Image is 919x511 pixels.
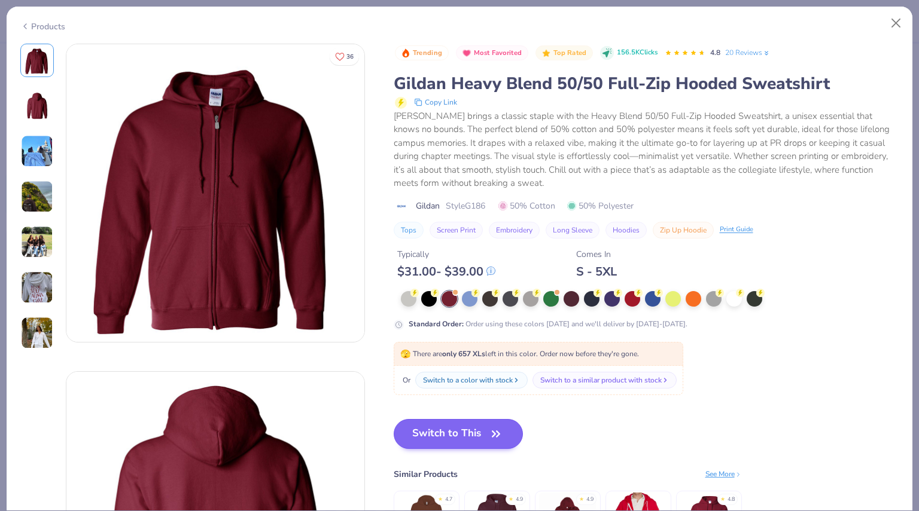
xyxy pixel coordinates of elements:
[498,200,555,212] span: 50% Cotton
[462,48,471,58] img: Most Favorited sort
[395,45,449,61] button: Badge Button
[21,180,53,213] img: User generated content
[720,225,753,235] div: Print Guide
[456,45,528,61] button: Badge Button
[416,200,440,212] span: Gildan
[725,47,771,58] a: 20 Reviews
[720,495,725,500] div: ★
[665,44,705,63] div: 4.8 Stars
[409,319,464,329] strong: Standard Order :
[438,495,443,500] div: ★
[516,495,523,504] div: 4.9
[410,95,461,109] button: copy to clipboard
[509,495,513,500] div: ★
[567,200,634,212] span: 50% Polyester
[394,72,899,95] div: Gildan Heavy Blend 50/50 Full-Zip Hooded Sweatshirt
[400,349,639,359] span: There are left in this color. Order now before they're gone.
[423,375,513,385] div: Switch to a color with stock
[21,317,53,349] img: User generated content
[885,12,908,35] button: Close
[20,20,65,33] div: Products
[401,48,410,58] img: Trending sort
[394,222,424,238] button: Tops
[415,372,528,388] button: Switch to a color with stock
[446,200,485,212] span: Style G186
[330,48,359,65] button: Like
[394,468,458,481] div: Similar Products
[705,469,742,479] div: See More
[535,45,593,61] button: Badge Button
[394,201,410,211] img: brand logo
[617,48,658,58] span: 156.5K Clicks
[66,44,364,342] img: Front
[23,46,51,75] img: Front
[409,319,687,329] div: Order using these colors [DATE] and we'll deliver by [DATE]-[DATE].
[394,419,524,449] button: Switch to This
[445,495,452,504] div: 4.7
[397,248,495,261] div: Typically
[532,372,677,388] button: Switch to a similar product with stock
[605,222,647,238] button: Hoodies
[400,348,410,360] span: 🫣
[653,222,714,238] button: Zip Up Hoodie
[728,495,735,504] div: 4.8
[394,109,899,190] div: [PERSON_NAME] brings a classic staple with the Heavy Blend 50/50 Full-Zip Hooded Sweatshirt, a un...
[489,222,540,238] button: Embroidery
[21,271,53,304] img: User generated content
[710,48,720,57] span: 4.8
[21,226,53,258] img: User generated content
[346,54,354,60] span: 36
[553,50,587,56] span: Top Rated
[540,375,662,385] div: Switch to a similar product with stock
[400,375,410,385] span: Or
[586,495,594,504] div: 4.9
[579,495,584,500] div: ★
[413,50,442,56] span: Trending
[397,264,495,279] div: $ 31.00 - $ 39.00
[576,248,617,261] div: Comes In
[23,91,51,120] img: Back
[546,222,600,238] button: Long Sleeve
[21,135,53,167] img: User generated content
[576,264,617,279] div: S - 5XL
[442,349,485,359] strong: only 657 XLs
[541,48,551,58] img: Top Rated sort
[474,50,522,56] span: Most Favorited
[430,222,483,238] button: Screen Print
